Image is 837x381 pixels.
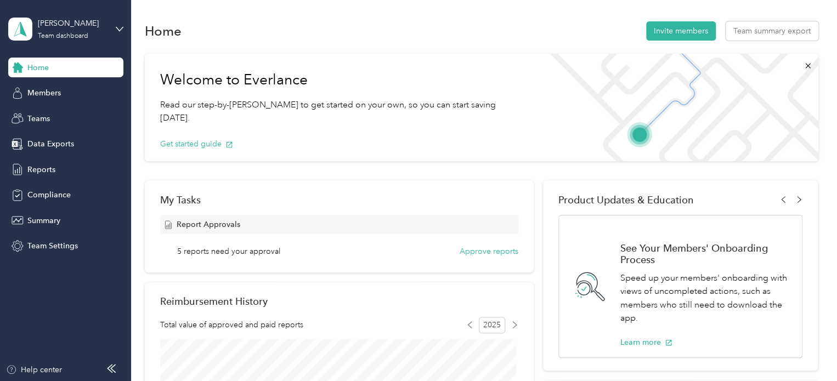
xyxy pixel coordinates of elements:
span: Team Settings [27,240,78,252]
h1: See Your Members' Onboarding Process [620,242,790,265]
span: Reports [27,164,55,175]
button: Invite members [646,21,716,41]
span: Total value of approved and paid reports [160,319,303,331]
button: Approve reports [460,246,518,257]
p: Read our step-by-[PERSON_NAME] to get started on your own, so you can start saving [DATE]. [160,98,524,125]
img: Welcome to everlance [539,54,818,161]
h2: Reimbursement History [160,295,268,307]
h1: Welcome to Everlance [160,71,524,89]
span: 5 reports need your approval [177,246,280,257]
button: Team summary export [726,21,818,41]
button: Learn more [620,337,672,348]
span: Data Exports [27,138,74,150]
span: Compliance [27,189,71,201]
button: Get started guide [160,138,233,150]
div: My Tasks [160,194,518,206]
span: Home [27,62,49,73]
span: Summary [27,215,60,226]
span: Report Approvals [177,219,240,230]
span: Teams [27,113,50,124]
p: Speed up your members' onboarding with views of uncompleted actions, such as members who still ne... [620,271,790,325]
div: Team dashboard [38,33,88,39]
span: Members [27,87,61,99]
span: Product Updates & Education [558,194,694,206]
button: Help center [6,364,62,376]
span: 2025 [479,317,505,333]
iframe: Everlance-gr Chat Button Frame [776,320,837,381]
h1: Home [145,25,182,37]
div: [PERSON_NAME] [38,18,106,29]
